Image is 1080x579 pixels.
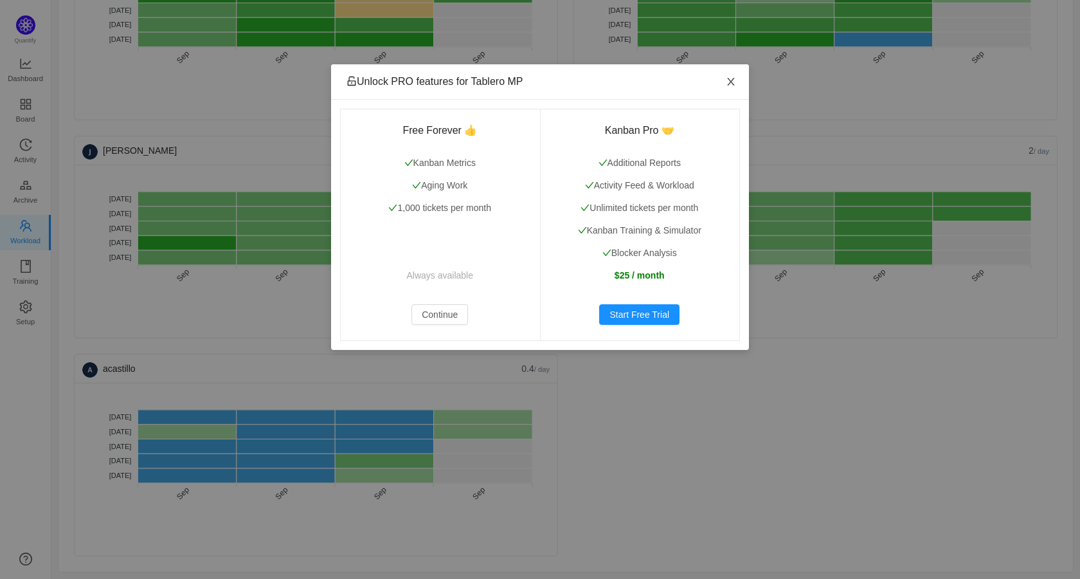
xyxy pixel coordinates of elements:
[404,158,413,167] i: icon: check
[713,64,749,100] button: Close
[346,76,357,86] i: icon: unlock
[585,181,594,190] i: icon: check
[388,203,397,212] i: icon: check
[615,270,665,280] strong: $25 / month
[555,201,724,215] p: Unlimited tickets per month
[578,226,587,235] i: icon: check
[580,203,589,212] i: icon: check
[602,248,611,257] i: icon: check
[388,203,491,213] span: 1,000 tickets per month
[555,179,724,192] p: Activity Feed & Workload
[555,246,724,260] p: Blocker Analysis
[555,124,724,137] h3: Kanban Pro 🤝
[555,224,724,237] p: Kanban Training & Simulator
[355,269,525,282] p: Always available
[411,304,468,325] button: Continue
[599,304,679,325] button: Start Free Trial
[346,76,523,87] span: Unlock PRO features for Tablero MP
[412,181,421,190] i: icon: check
[726,77,736,87] i: icon: close
[355,179,525,192] p: Aging Work
[355,156,525,170] p: Kanban Metrics
[555,156,724,170] p: Additional Reports
[355,124,525,137] h3: Free Forever 👍
[598,158,607,167] i: icon: check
